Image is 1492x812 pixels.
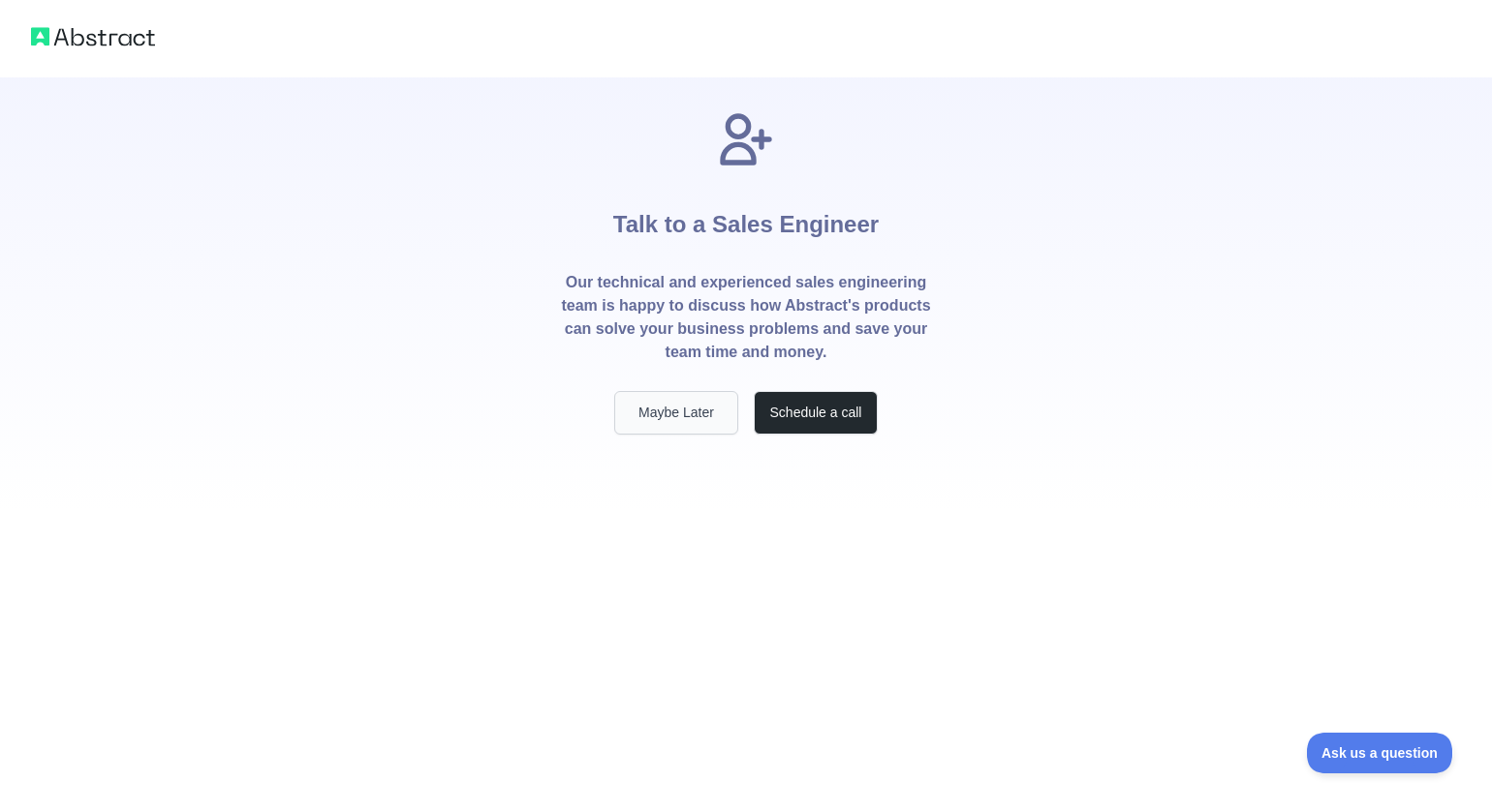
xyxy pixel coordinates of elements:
button: Maybe Later [614,391,738,435]
button: Schedule a call [754,391,878,435]
h1: Talk to a Sales Engineer [613,170,879,271]
img: Abstract logo [31,23,155,50]
iframe: Toggle Customer Support [1307,733,1453,773]
p: Our technical and experienced sales engineering team is happy to discuss how Abstract's products ... [560,271,932,364]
